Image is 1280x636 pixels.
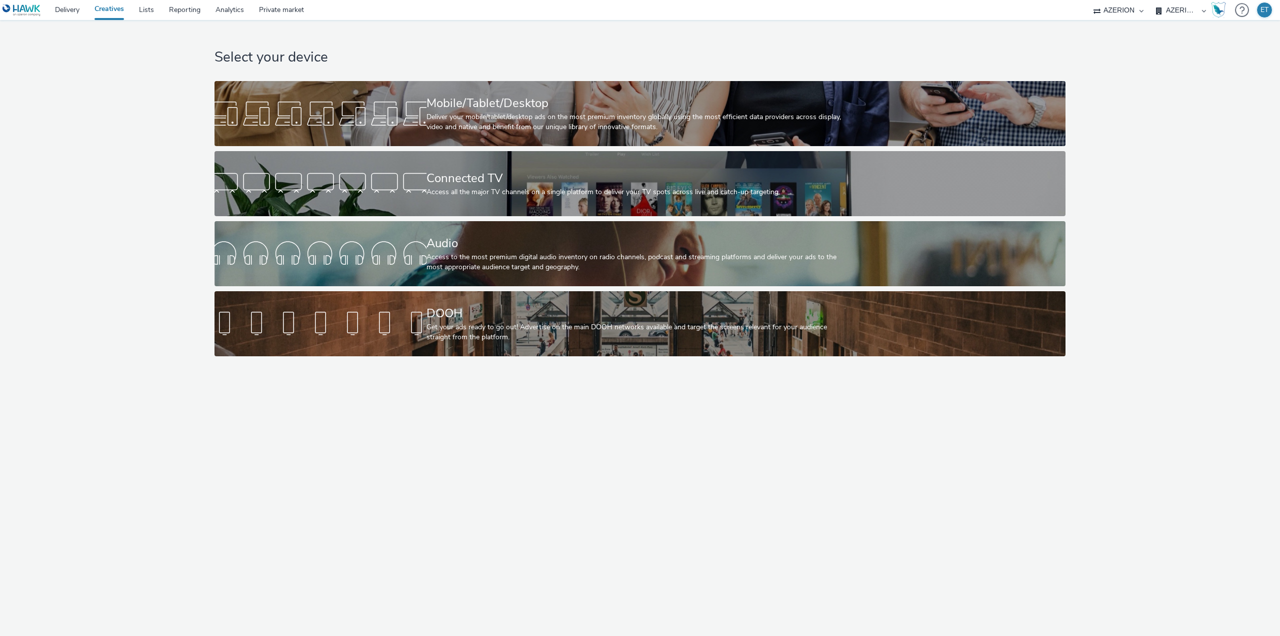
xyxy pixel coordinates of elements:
div: Get your ads ready to go out! Advertise on the main DOOH networks available and target the screen... [426,322,850,343]
div: Connected TV [426,170,850,187]
img: undefined Logo [2,4,41,17]
h1: Select your device [214,48,1065,67]
div: Mobile/Tablet/Desktop [426,95,850,112]
div: Access all the major TV channels on a single platform to deliver your TV spots across live and ca... [426,187,850,197]
div: DOOH [426,305,850,322]
a: Hawk Academy [1211,2,1230,18]
a: Mobile/Tablet/DesktopDeliver your mobile/tablet/desktop ads on the most premium inventory globall... [214,81,1065,146]
img: Hawk Academy [1211,2,1226,18]
div: Access to the most premium digital audio inventory on radio channels, podcast and streaming platf... [426,252,850,273]
a: Connected TVAccess all the major TV channels on a single platform to deliver your TV spots across... [214,151,1065,216]
div: Deliver your mobile/tablet/desktop ads on the most premium inventory globally using the most effi... [426,112,850,133]
div: Audio [426,235,850,252]
a: AudioAccess to the most premium digital audio inventory on radio channels, podcast and streaming ... [214,221,1065,286]
div: ET [1260,3,1268,18]
a: DOOHGet your ads ready to go out! Advertise on the main DOOH networks available and target the sc... [214,291,1065,356]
